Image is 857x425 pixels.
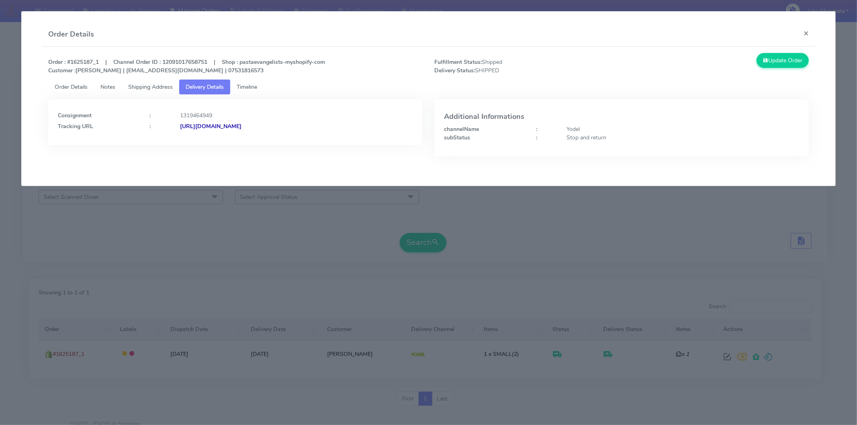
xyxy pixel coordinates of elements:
[149,123,151,130] strong: :
[536,134,537,141] strong: :
[128,83,173,91] span: Shipping Address
[237,83,257,91] span: Timeline
[100,83,115,91] span: Notes
[149,112,151,119] strong: :
[174,111,419,120] div: 1319464949
[55,83,88,91] span: Order Details
[48,29,94,40] h4: Order Details
[48,67,76,74] strong: Customer :
[444,125,479,133] strong: channelName
[536,125,537,133] strong: :
[444,113,799,121] h4: Additional Informations
[757,53,809,68] button: Update Order
[428,58,622,75] span: Shipped SHIPPED
[444,134,470,141] strong: subStatus
[48,58,325,74] strong: Order : #1625187_1 | Channel Order ID : 12091017658751 | Shop : pastaevangelists-myshopify-com [P...
[560,133,805,142] div: Stop and return
[434,67,475,74] strong: Delivery Status:
[58,123,93,130] strong: Tracking URL
[180,123,241,130] strong: [URL][DOMAIN_NAME]
[186,83,224,91] span: Delivery Details
[560,125,805,133] div: Yodel
[797,22,815,44] button: Close
[48,80,809,94] ul: Tabs
[434,58,482,66] strong: Fulfillment Status:
[58,112,92,119] strong: Consignment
